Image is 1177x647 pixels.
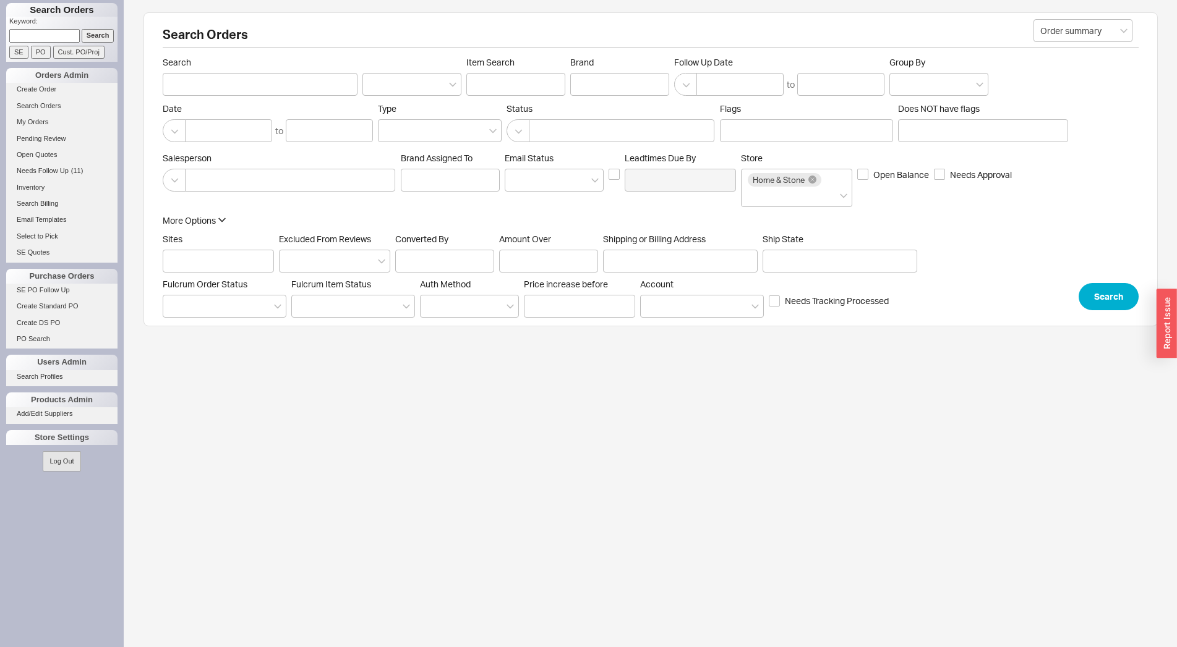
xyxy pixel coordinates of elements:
[163,153,396,164] span: Salesperson
[163,103,373,114] span: Date
[857,169,868,180] input: Open Balance
[524,279,635,290] span: Price increase before
[603,234,758,245] span: Shipping or Billing Address
[625,153,736,164] span: Leadtimes Due By
[1120,28,1128,33] svg: open menu
[9,17,118,29] p: Keyword:
[507,103,715,114] span: Status
[378,103,396,114] span: Type
[640,279,674,289] span: Account
[889,57,925,67] span: Group By
[31,46,51,59] input: PO
[603,250,758,273] input: Shipping or Billing Address
[378,259,385,264] svg: open menu
[6,132,118,145] a: Pending Review
[6,83,118,96] a: Create Order
[385,124,393,138] input: Type
[570,57,594,67] span: Brand
[6,269,118,284] div: Purchase Orders
[499,234,598,245] span: Amount Over
[753,175,805,184] span: Home & Stone
[674,57,884,68] span: Follow Up Date
[6,68,118,83] div: Orders Admin
[17,135,66,142] span: Pending Review
[163,73,357,96] input: Search
[163,279,247,289] span: Fulcrum Order Status
[163,57,357,68] span: Search
[6,332,118,345] a: PO Search
[6,407,118,420] a: Add/Edit Suppliers
[6,246,118,259] a: SE Quotes
[449,82,456,87] svg: open menu
[163,234,182,244] span: Sites
[163,28,1139,48] h2: Search Orders
[505,153,554,163] span: Em ​ ail Status
[163,214,216,227] div: More Options
[275,125,283,137] div: to
[291,279,371,289] span: Fulcrum Item Status
[748,188,756,203] input: Store
[17,167,69,174] span: Needs Follow Up
[163,214,226,227] button: More Options
[6,392,118,407] div: Products Admin
[6,148,118,161] a: Open Quotes
[6,284,118,297] a: SE PO Follow Up
[751,304,759,309] svg: open menu
[420,279,471,289] span: Auth Method
[950,169,1012,181] span: Needs Approval
[6,230,118,243] a: Select to Pick
[720,103,741,114] span: Flags
[898,103,980,114] span: Does NOT have flags
[71,167,83,174] span: ( 11 )
[6,3,118,17] h1: Search Orders
[43,451,80,472] button: Log Out
[6,316,118,329] a: Create DS PO
[6,370,118,383] a: Search Profiles
[787,78,795,91] div: to
[785,295,889,307] span: Needs Tracking Processed
[466,73,565,96] input: Item Search
[1094,289,1123,304] span: Search
[976,82,983,87] svg: open menu
[741,153,763,163] span: Store
[6,197,118,210] a: Search Billing
[298,299,307,313] input: Fulcrum Item Status
[82,29,114,42] input: Search
[934,169,945,180] input: Needs Approval
[6,430,118,445] div: Store Settings
[763,234,803,244] span: Ship State
[769,295,780,307] input: Needs Tracking Processed
[395,234,448,244] span: Converted By
[6,116,118,129] a: My Orders
[499,250,598,273] input: Amount Over
[169,299,178,313] input: Fulcrum Order Status
[591,178,599,183] svg: open menu
[427,299,435,313] input: Auth Method
[6,164,118,177] a: Needs Follow Up(11)
[401,153,473,163] span: Brand Assigned To
[6,300,118,313] a: Create Standard PO
[6,355,118,370] div: Users Admin
[53,46,105,59] input: Cust. PO/Proj
[1034,19,1132,42] input: Select...
[466,57,565,68] span: Item Search
[873,169,929,181] span: Open Balance
[6,181,118,194] a: Inventory
[9,46,28,59] input: SE
[6,99,118,112] a: Search Orders
[1079,283,1139,310] button: Search
[6,213,118,226] a: Email Templates
[279,234,371,244] span: Excluded From Reviews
